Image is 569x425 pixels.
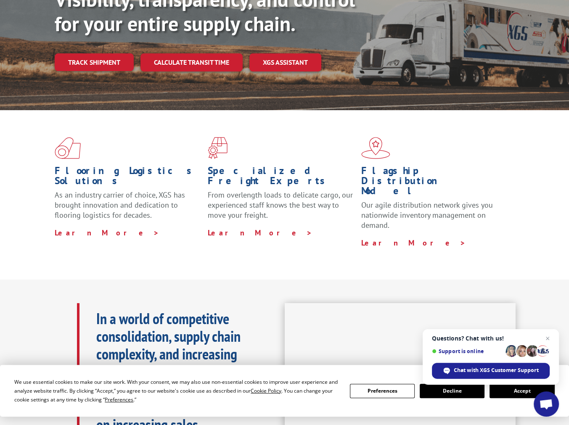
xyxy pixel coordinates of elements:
[350,384,415,398] button: Preferences
[208,166,355,190] h1: Specialized Freight Experts
[432,348,503,354] span: Support is online
[361,200,493,230] span: Our agile distribution network gives you nationwide inventory management on demand.
[454,367,539,374] span: Chat with XGS Customer Support
[55,166,201,190] h1: Flooring Logistics Solutions
[361,238,466,248] a: Learn More >
[208,137,228,159] img: xgs-icon-focused-on-flooring-red
[55,228,159,238] a: Learn More >
[208,228,312,238] a: Learn More >
[543,333,553,343] span: Close chat
[140,53,243,71] a: Calculate transit time
[55,53,134,71] a: Track shipment
[55,190,185,220] span: As an industry carrier of choice, XGS has brought innovation and dedication to flooring logistics...
[490,384,554,398] button: Accept
[432,363,550,379] div: Chat with XGS Customer Support
[534,391,559,417] div: Open chat
[249,53,321,71] a: XGS ASSISTANT
[420,384,484,398] button: Decline
[361,166,508,200] h1: Flagship Distribution Model
[361,137,390,159] img: xgs-icon-flagship-distribution-model-red
[55,137,81,159] img: xgs-icon-total-supply-chain-intelligence-red
[432,335,550,342] span: Questions? Chat with us!
[251,387,281,394] span: Cookie Policy
[208,190,355,227] p: From overlength loads to delicate cargo, our experienced staff knows the best way to move your fr...
[14,377,339,404] div: We use essential cookies to make our site work. With your consent, we may also use non-essential ...
[105,396,133,403] span: Preferences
